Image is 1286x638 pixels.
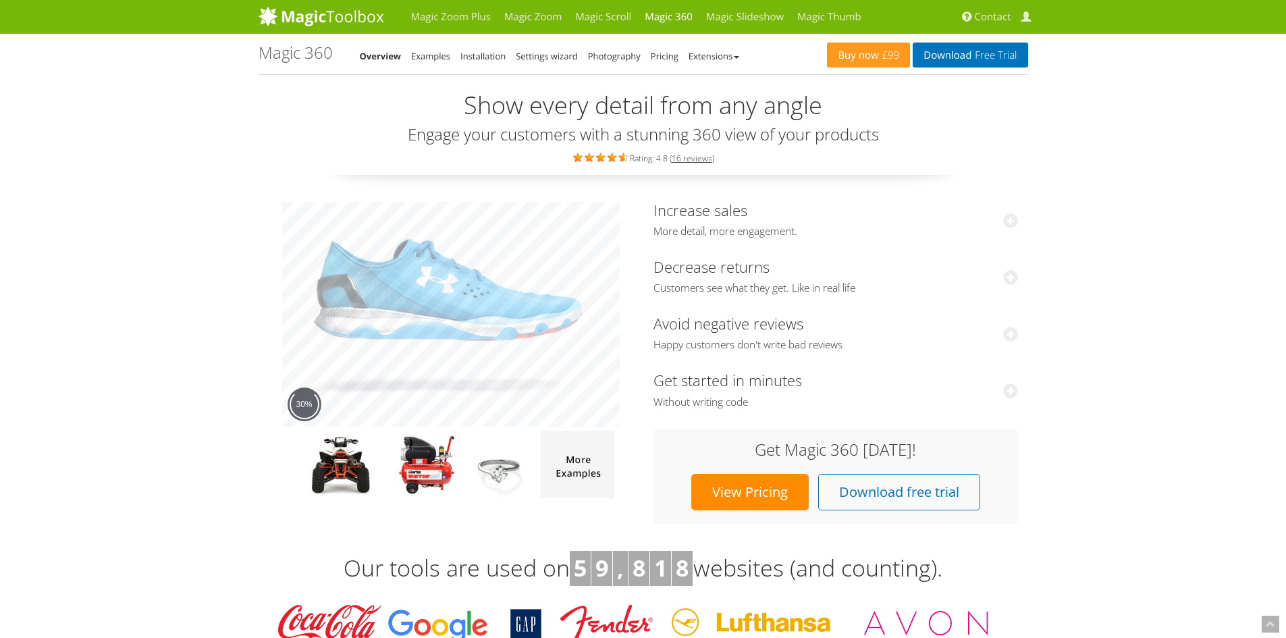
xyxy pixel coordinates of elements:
b: , [617,552,624,583]
a: Pricing [651,50,678,62]
img: MagicToolbox.com - Image tools for your website [259,6,384,26]
a: Examples [411,50,450,62]
span: Free Trial [971,50,1017,61]
span: Contact [975,10,1011,24]
a: Overview [360,50,402,62]
b: 8 [676,552,689,583]
img: more magic 360 demos [541,431,614,498]
b: 5 [574,552,587,583]
h2: Show every detail from any angle [259,92,1028,119]
span: Without writing code [653,396,1018,409]
a: Extensions [689,50,739,62]
span: Customers see what they get. Like in real life [653,282,1018,295]
a: Decrease returnsCustomers see what they get. Like in real life [653,257,1018,295]
a: Avoid negative reviewsHappy customers don't write bad reviews [653,313,1018,352]
b: 8 [633,552,645,583]
h3: Our tools are used on websites (and counting). [259,551,1028,586]
a: Get started in minutesWithout writing code [653,370,1018,408]
div: Rating: 4.8 ( ) [259,150,1028,165]
a: Settings wizard [516,50,578,62]
a: Photography [588,50,641,62]
b: 1 [654,552,667,583]
a: 16 reviews [672,153,712,164]
span: More detail, more engagement. [653,225,1018,238]
span: Happy customers don't write bad reviews [653,338,1018,352]
h3: Get Magic 360 [DATE]! [667,441,1004,458]
a: Buy now£99 [827,43,910,68]
a: DownloadFree Trial [913,43,1027,68]
a: Installation [460,50,506,62]
h1: Magic 360 [259,44,333,61]
b: 9 [595,552,608,583]
a: Increase salesMore detail, more engagement. [653,200,1018,238]
span: £99 [879,50,900,61]
h3: Engage your customers with a stunning 360 view of your products [259,126,1028,143]
a: Download free trial [818,474,980,510]
a: View Pricing [691,474,809,510]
